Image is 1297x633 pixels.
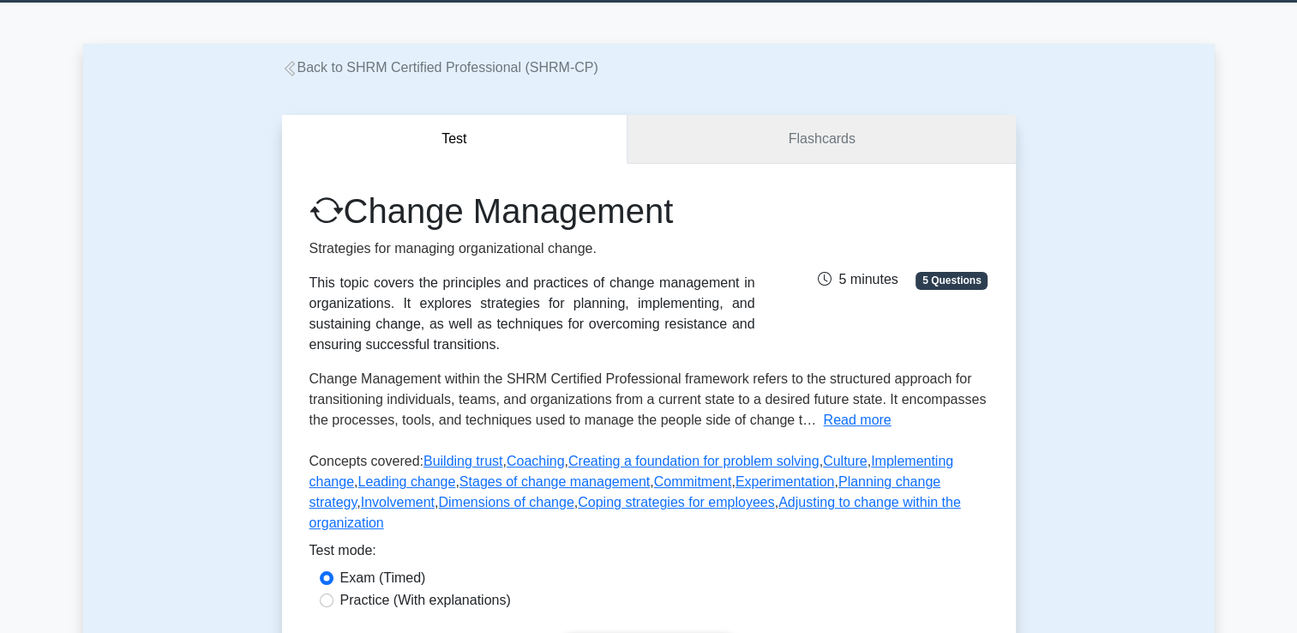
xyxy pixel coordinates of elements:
a: Experimentation [736,474,835,489]
a: Stages of change management [459,474,650,489]
span: 5 Questions [916,272,988,289]
a: Creating a foundation for problem solving [568,454,820,468]
label: Practice (With explanations) [340,590,511,611]
span: 5 minutes [818,272,898,286]
a: Commitment [654,474,732,489]
a: Flashcards [627,115,1015,164]
a: Involvement [361,495,435,509]
button: Read more [823,410,891,431]
a: Coaching [507,454,565,468]
div: Test mode: [309,540,988,568]
button: Test [282,115,628,164]
label: Exam (Timed) [340,568,426,588]
span: Change Management within the SHRM Certified Professional framework refers to the structured appro... [309,371,987,427]
a: Culture [823,454,868,468]
a: Coping strategies for employees [578,495,774,509]
h1: Change Management [309,190,755,232]
div: This topic covers the principles and practices of change management in organizations. It explores... [309,273,755,355]
a: Back to SHRM Certified Professional (SHRM-CP) [282,60,598,75]
a: Planning change strategy [309,474,941,509]
a: Building trust [423,454,503,468]
p: Concepts covered: , , , , , , , , , , , , , [309,451,988,540]
a: Dimensions of change [438,495,573,509]
a: Leading change [357,474,455,489]
p: Strategies for managing organizational change. [309,238,755,259]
